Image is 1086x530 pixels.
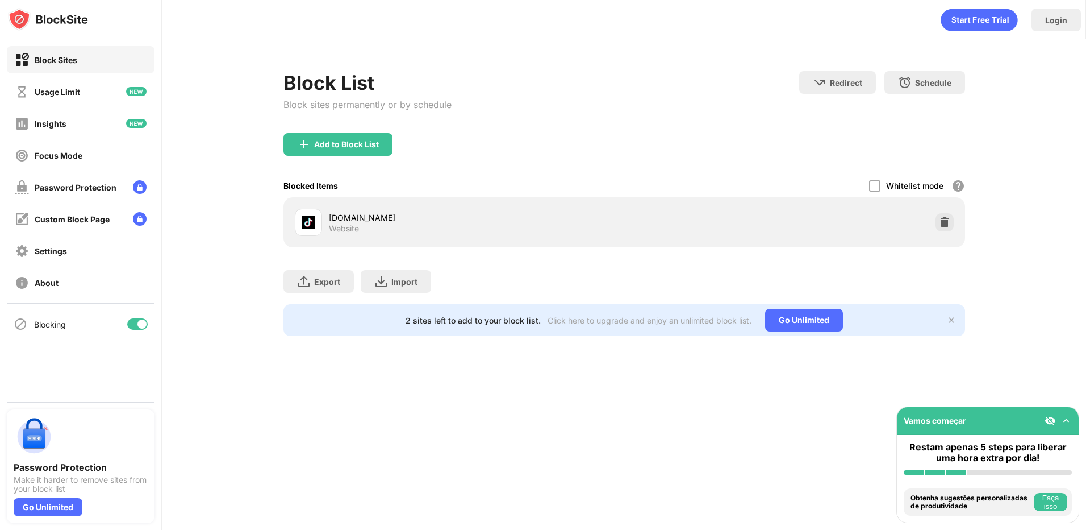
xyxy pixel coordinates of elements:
[904,416,966,425] div: Vamos começar
[35,278,59,288] div: About
[15,53,29,67] img: block-on.svg
[283,181,338,191] div: Blocked Items
[133,212,147,226] img: lock-menu.svg
[14,475,148,494] div: Make it harder to remove sites from your block list
[15,180,29,194] img: password-protection-off.svg
[283,71,452,94] div: Block List
[910,494,1031,511] div: Obtenha sugestões personalizadas de produtividade
[302,216,315,229] img: favicons
[35,55,77,65] div: Block Sites
[126,87,147,96] img: new-icon.svg
[391,277,417,287] div: Import
[830,78,862,88] div: Redirect
[548,316,751,325] div: Click here to upgrade and enjoy an unlimited block list.
[886,181,943,191] div: Whitelist mode
[853,11,1075,144] iframe: Caixa de diálogo "Fazer login com o Google"
[904,442,1072,463] div: Restam apenas 5 steps para liberar uma hora extra por dia!
[765,309,843,332] div: Go Unlimited
[133,180,147,194] img: lock-menu.svg
[329,223,359,234] div: Website
[35,151,82,160] div: Focus Mode
[314,140,379,149] div: Add to Block List
[1060,415,1072,427] img: omni-setup-toggle.svg
[941,9,1018,31] div: animation
[34,320,66,329] div: Blocking
[35,246,67,256] div: Settings
[329,212,624,223] div: [DOMAIN_NAME]
[1045,415,1056,427] img: eye-not-visible.svg
[15,148,29,163] img: focus-off.svg
[947,316,956,325] img: x-button.svg
[15,212,29,226] img: customize-block-page-off.svg
[15,276,29,290] img: about-off.svg
[8,8,88,31] img: logo-blocksite.svg
[15,117,29,131] img: insights-off.svg
[126,119,147,128] img: new-icon.svg
[14,462,148,473] div: Password Protection
[35,119,66,129] div: Insights
[283,99,452,110] div: Block sites permanently or by schedule
[15,85,29,99] img: time-usage-off.svg
[15,244,29,258] img: settings-off.svg
[14,498,82,516] div: Go Unlimited
[35,183,116,192] div: Password Protection
[35,214,110,224] div: Custom Block Page
[406,316,541,325] div: 2 sites left to add to your block list.
[35,87,80,97] div: Usage Limit
[14,317,27,331] img: blocking-icon.svg
[14,416,55,457] img: push-password-protection.svg
[1034,493,1067,511] button: Faça isso
[314,277,340,287] div: Export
